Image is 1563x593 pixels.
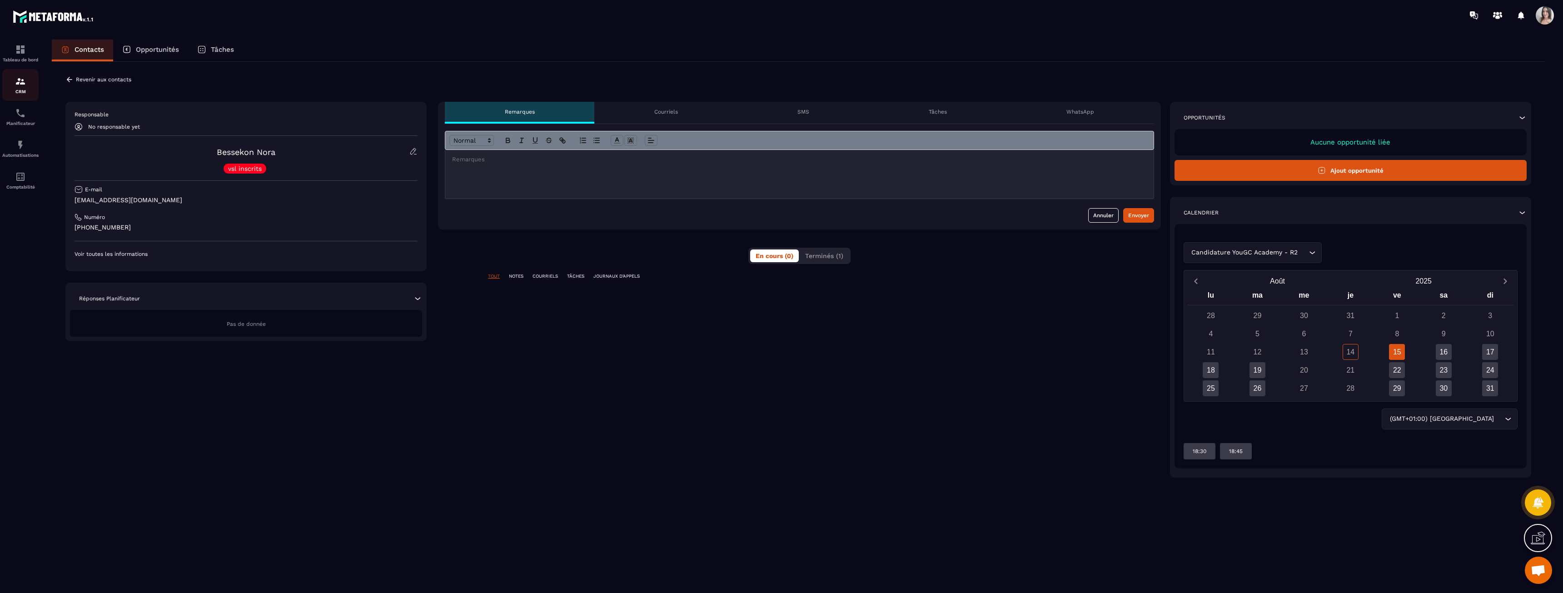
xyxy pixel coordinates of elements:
div: 5 [1249,326,1265,342]
a: Tâches [188,40,243,61]
div: 15 [1389,344,1405,360]
p: Calendrier [1184,209,1219,216]
div: me [1281,289,1327,305]
p: CRM [2,89,39,94]
div: 20 [1296,362,1312,378]
img: accountant [15,171,26,182]
span: (GMT+01:00) [GEOGRAPHIC_DATA] [1388,414,1496,424]
div: 10 [1482,326,1498,342]
p: Réponses Planificateur [79,295,140,302]
div: 17 [1482,344,1498,360]
p: WhatsApp [1066,108,1094,115]
p: Aucune opportunité liée [1184,138,1518,146]
div: 13 [1296,344,1312,360]
a: Opportunités [113,40,188,61]
div: Search for option [1184,242,1322,263]
div: 6 [1296,326,1312,342]
p: 18:45 [1229,448,1243,455]
div: 8 [1389,326,1405,342]
div: Search for option [1382,409,1518,429]
button: En cours (0) [750,249,799,262]
div: Envoyer [1128,211,1149,220]
button: Next month [1497,275,1513,287]
div: 4 [1203,326,1219,342]
div: 30 [1296,308,1312,324]
div: 31 [1343,308,1359,324]
p: Opportunités [1184,114,1225,121]
p: [PHONE_NUMBER] [75,223,418,232]
div: 3 [1482,308,1498,324]
img: logo [13,8,95,25]
div: 12 [1249,344,1265,360]
button: Annuler [1088,208,1119,223]
button: Ajout opportunité [1175,160,1527,181]
p: Responsable [75,111,418,118]
img: formation [15,44,26,55]
div: 9 [1436,326,1452,342]
p: Courriels [654,108,678,115]
span: Candidature YouGC Academy - R2 [1190,248,1300,258]
button: Open years overlay [1350,273,1497,289]
a: schedulerschedulerPlanificateur [2,101,39,133]
input: Search for option [1300,248,1307,258]
button: Terminés (1) [800,249,849,262]
div: 2 [1436,308,1452,324]
p: vsl inscrits [228,165,262,172]
a: formationformationCRM [2,69,39,101]
div: 31 [1482,380,1498,396]
a: automationsautomationsAutomatisations [2,133,39,164]
p: E-mail [85,186,102,193]
p: Numéro [84,214,105,221]
input: Search for option [1496,414,1503,424]
button: Previous month [1188,275,1205,287]
div: 21 [1343,362,1359,378]
p: COURRIELS [533,273,558,279]
p: SMS [797,108,809,115]
p: Revenir aux contacts [76,76,131,83]
div: je [1327,289,1374,305]
p: No responsable yet [88,124,140,130]
img: formation [15,76,26,87]
a: Contacts [52,40,113,61]
div: 28 [1343,380,1359,396]
button: Envoyer [1123,208,1154,223]
p: Contacts [75,45,104,54]
p: Opportunités [136,45,179,54]
div: Calendar days [1188,308,1513,396]
p: NOTES [509,273,523,279]
p: JOURNAUX D'APPELS [593,273,640,279]
a: formationformationTableau de bord [2,37,39,69]
div: 11 [1203,344,1219,360]
div: di [1467,289,1513,305]
img: automations [15,140,26,150]
p: Automatisations [2,153,39,158]
div: ve [1374,289,1420,305]
a: accountantaccountantComptabilité [2,164,39,196]
div: 30 [1436,380,1452,396]
div: 1 [1389,308,1405,324]
p: Remarques [505,108,535,115]
span: Terminés (1) [805,252,843,259]
span: En cours (0) [756,252,793,259]
div: 29 [1249,308,1265,324]
p: Tâches [211,45,234,54]
p: TÂCHES [567,273,584,279]
p: TOUT [488,273,500,279]
div: 27 [1296,380,1312,396]
p: Tableau de bord [2,57,39,62]
div: sa [1420,289,1467,305]
div: 25 [1203,380,1219,396]
p: Planificateur [2,121,39,126]
p: 18:30 [1193,448,1206,455]
a: Ouvrir le chat [1525,557,1552,584]
div: 28 [1203,308,1219,324]
div: lu [1188,289,1234,305]
button: Open months overlay [1205,273,1351,289]
div: 26 [1249,380,1265,396]
span: Pas de donnée [227,321,266,327]
div: Calendar wrapper [1188,289,1513,396]
div: 16 [1436,344,1452,360]
a: Bessekon Nora [217,147,275,157]
img: scheduler [15,108,26,119]
p: [EMAIL_ADDRESS][DOMAIN_NAME] [75,196,418,204]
